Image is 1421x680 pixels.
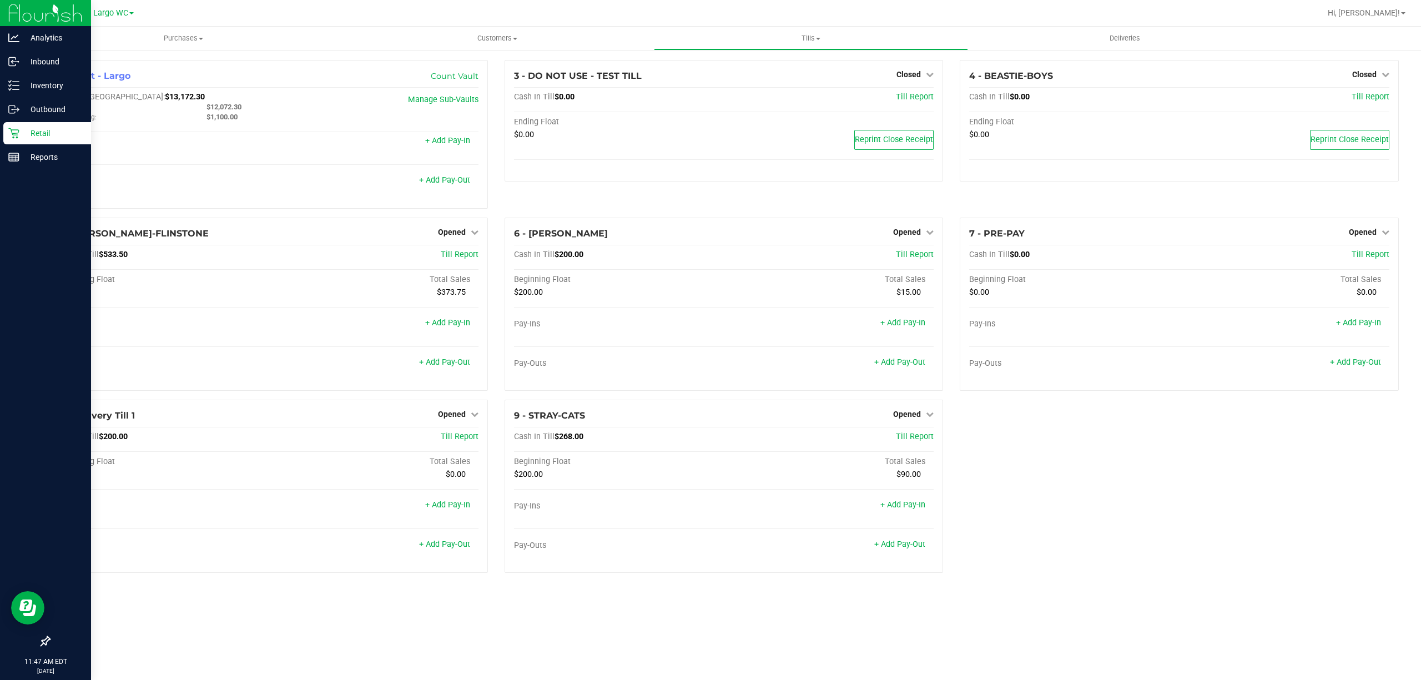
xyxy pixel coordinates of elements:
a: Manage Sub-Vaults [408,95,478,104]
a: + Add Pay-Out [874,540,925,549]
a: + Add Pay-In [425,136,470,145]
div: Pay-Outs [58,541,268,551]
span: Opened [893,228,921,236]
span: Cash In Till [969,250,1010,259]
span: $12,072.30 [206,103,241,111]
span: Closed [896,70,921,79]
span: $13,172.30 [165,92,205,102]
p: Analytics [19,31,86,44]
span: 7 - PRE-PAY [969,228,1025,239]
span: $0.00 [514,130,534,139]
a: + Add Pay-In [425,318,470,328]
span: Purchases [27,33,340,43]
div: Pay-Outs [514,359,724,369]
a: Till Report [1352,250,1389,259]
span: $200.00 [99,432,128,441]
a: Purchases [27,27,340,50]
div: Beginning Float [58,275,268,285]
p: [DATE] [5,667,86,675]
span: $0.00 [446,470,466,479]
span: Cash In Till [514,432,555,441]
span: Opened [893,410,921,419]
span: Largo WC [93,8,128,18]
p: Inbound [19,55,86,68]
span: Cash In Till [969,92,1010,102]
a: Till Report [896,92,934,102]
a: Till Report [896,250,934,259]
span: $0.00 [1010,92,1030,102]
span: 5 - [PERSON_NAME]-FLINSTONE [58,228,209,239]
span: $200.00 [555,250,583,259]
inline-svg: Retail [8,128,19,139]
inline-svg: Inventory [8,80,19,91]
a: Tills [654,27,968,50]
span: $373.75 [437,288,466,297]
div: Beginning Float [969,275,1179,285]
span: Opened [1349,228,1377,236]
span: 9 - STRAY-CATS [514,410,585,421]
div: Total Sales [268,275,478,285]
span: $1,100.00 [206,113,238,121]
div: Pay-Ins [514,501,724,511]
div: Pay-Ins [58,319,268,329]
p: 11:47 AM EDT [5,657,86,667]
span: $0.00 [555,92,575,102]
span: Cash In Till [514,250,555,259]
span: $0.00 [1010,250,1030,259]
div: Total Sales [268,457,478,467]
span: $200.00 [514,470,543,479]
span: $533.50 [99,250,128,259]
span: $90.00 [896,470,921,479]
p: Outbound [19,103,86,116]
a: + Add Pay-In [880,500,925,510]
a: + Add Pay-In [880,318,925,328]
span: Deliveries [1095,33,1155,43]
a: Customers [340,27,654,50]
div: Pay-Outs [58,177,268,187]
a: Till Report [1352,92,1389,102]
div: Pay-Ins [58,137,268,147]
span: $200.00 [514,288,543,297]
div: Pay-Ins [969,319,1179,329]
div: Beginning Float [514,275,724,285]
inline-svg: Reports [8,152,19,163]
span: $0.00 [969,288,989,297]
span: 4 - BEASTIE-BOYS [969,70,1053,81]
a: Till Report [896,432,934,441]
div: Ending Float [969,117,1179,127]
span: $268.00 [555,432,583,441]
span: Cash In [GEOGRAPHIC_DATA]: [58,92,165,102]
span: $0.00 [1357,288,1377,297]
span: Reprint Close Receipt [1311,135,1389,144]
a: Till Report [441,250,478,259]
div: Pay-Outs [514,541,724,551]
a: Till Report [441,432,478,441]
div: Pay-Outs [969,359,1179,369]
div: Pay-Ins [514,319,724,329]
span: Closed [1352,70,1377,79]
span: $15.00 [896,288,921,297]
a: Count Vault [431,71,478,81]
div: Total Sales [724,457,934,467]
a: + Add Pay-Out [419,357,470,367]
span: Tills [654,33,967,43]
div: Pay-Outs [58,359,268,369]
span: 1 - Vault - Largo [58,70,130,81]
span: Cash In Till [514,92,555,102]
iframe: Resource center [11,591,44,624]
span: 3 - DO NOT USE - TEST TILL [514,70,642,81]
a: + Add Pay-Out [874,357,925,367]
div: Pay-Ins [58,501,268,511]
p: Retail [19,127,86,140]
button: Reprint Close Receipt [854,130,934,150]
a: Deliveries [968,27,1282,50]
a: + Add Pay-In [425,500,470,510]
span: Hi, [PERSON_NAME]! [1328,8,1400,17]
div: Ending Float [514,117,724,127]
